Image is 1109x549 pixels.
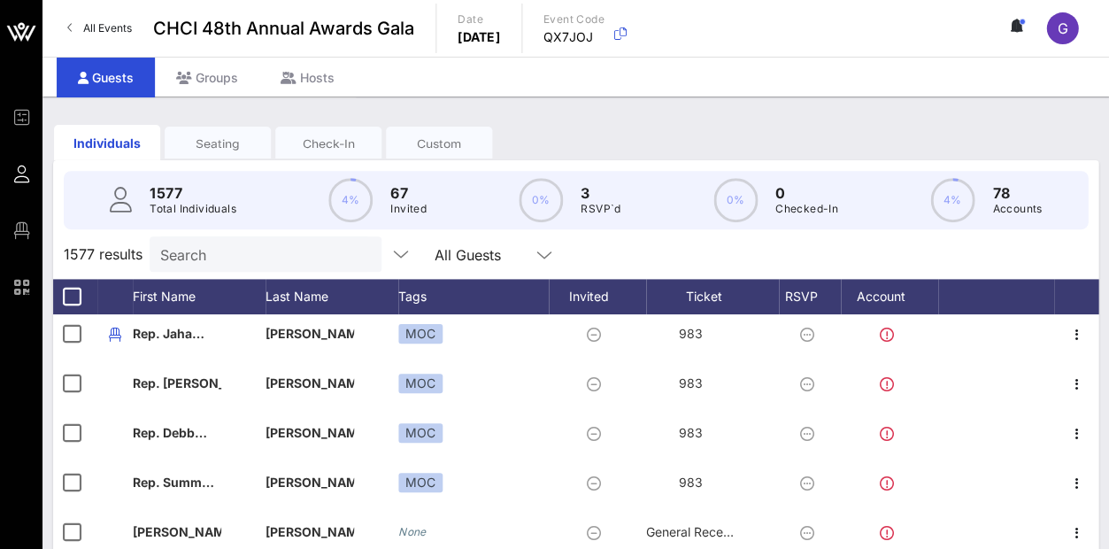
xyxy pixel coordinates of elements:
[435,247,501,263] div: All Guests
[398,324,443,344] div: MOC
[150,182,236,204] p: 1577
[679,475,703,490] span: 983
[165,135,271,151] div: Seating
[266,359,354,408] p: [PERSON_NAME]
[390,182,427,204] p: 67
[841,279,938,314] div: Account
[390,200,427,218] p: Invited
[646,279,779,314] div: Ticket
[266,408,354,458] p: [PERSON_NAME]…
[398,279,549,314] div: Tags
[1046,12,1078,44] div: G
[259,58,356,97] div: Hosts
[398,423,443,443] div: MOC
[679,326,703,341] span: 983
[424,236,566,272] div: All Guests
[992,200,1042,218] p: Accounts
[64,244,142,265] span: 1577 results
[1057,19,1067,37] span: G
[83,21,132,35] span: All Events
[775,182,838,204] p: 0
[133,309,221,359] p: Rep. Jaha…
[153,15,414,42] span: CHCI 48th Annual Awards Gala
[133,408,221,458] p: Rep. Debb…
[266,279,398,314] div: Last Name
[398,374,443,393] div: MOC
[266,458,354,507] p: [PERSON_NAME]
[57,58,155,97] div: Guests
[779,279,841,314] div: RSVP
[549,279,646,314] div: Invited
[155,58,259,97] div: Groups
[386,135,492,151] div: Custom
[398,473,443,492] div: MOC
[54,134,160,152] div: Individuals
[679,425,703,440] span: 983
[133,279,266,314] div: First Name
[266,309,354,359] p: [PERSON_NAME]
[150,200,236,218] p: Total Individuals
[992,182,1042,204] p: 78
[133,458,221,507] p: Rep. Summ…
[458,28,500,46] p: [DATE]
[57,14,142,43] a: All Events
[581,182,620,204] p: 3
[581,200,620,218] p: RSVP`d
[398,525,427,538] i: None
[775,200,838,218] p: Checked-In
[133,359,221,408] p: Rep. [PERSON_NAME]…
[543,11,605,28] p: Event Code
[679,375,703,390] span: 983
[543,28,605,46] p: QX7JOJ
[275,135,381,151] div: Check-In
[458,11,500,28] p: Date
[646,524,752,539] span: General Reception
